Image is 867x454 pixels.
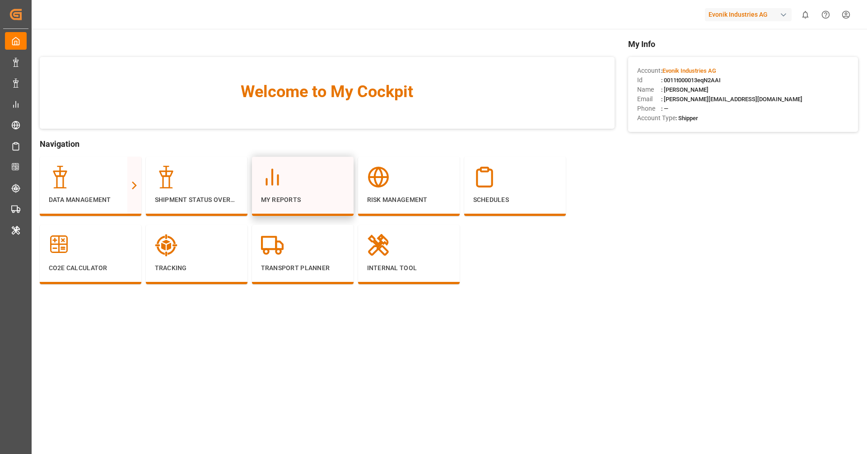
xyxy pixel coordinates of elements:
p: Transport Planner [261,263,345,273]
span: My Info [628,38,858,50]
span: : [PERSON_NAME] [661,86,709,93]
p: Tracking [155,263,238,273]
span: Phone [637,104,661,113]
p: Internal Tool [367,263,451,273]
span: Navigation [40,138,615,150]
span: Id [637,75,661,85]
span: Evonik Industries AG [662,67,716,74]
span: : 0011t000013eqN2AAI [661,77,721,84]
span: : [PERSON_NAME][EMAIL_ADDRESS][DOMAIN_NAME] [661,96,802,103]
span: : [661,67,716,74]
span: Email [637,94,661,104]
p: Data Management [49,195,132,205]
span: Welcome to My Cockpit [58,80,597,104]
p: CO2e Calculator [49,263,132,273]
p: Shipment Status Overview [155,195,238,205]
span: : Shipper [676,115,698,122]
p: Schedules [473,195,557,205]
span: Account Type [637,113,676,123]
p: Risk Management [367,195,451,205]
p: My Reports [261,195,345,205]
span: : — [661,105,668,112]
span: Name [637,85,661,94]
span: Account [637,66,661,75]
